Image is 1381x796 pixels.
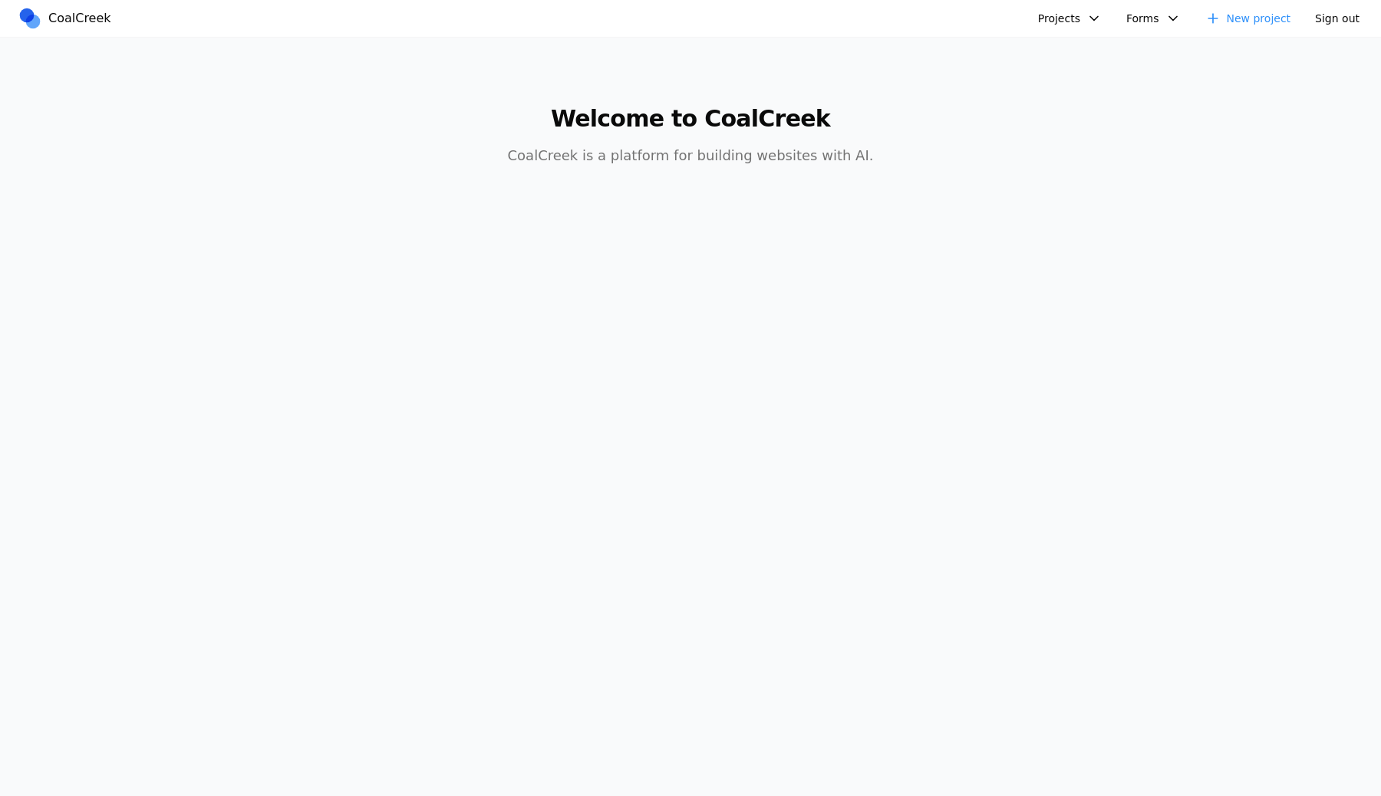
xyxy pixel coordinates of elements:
[1306,6,1369,31] button: Sign out
[1117,6,1190,31] button: Forms
[1029,6,1111,31] button: Projects
[18,7,117,30] a: CoalCreek
[396,105,985,133] h1: Welcome to CoalCreek
[48,9,111,28] span: CoalCreek
[1196,6,1300,31] a: New project
[396,145,985,166] p: CoalCreek is a platform for building websites with AI.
